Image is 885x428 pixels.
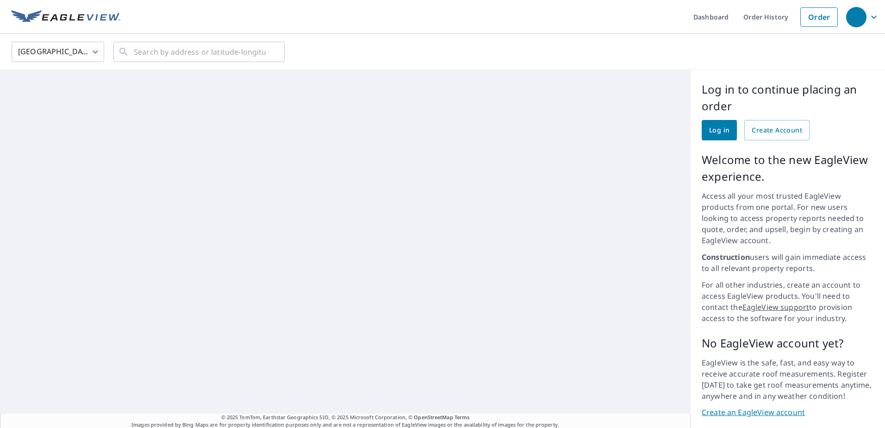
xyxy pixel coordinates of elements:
p: Welcome to the new EagleView experience. [702,151,874,185]
a: Log in [702,120,737,140]
img: EV Logo [11,10,120,24]
div: [GEOGRAPHIC_DATA] [12,39,104,65]
p: Access all your most trusted EagleView products from one portal. For new users looking to access ... [702,190,874,246]
p: No EagleView account yet? [702,335,874,352]
a: EagleView support [742,302,810,312]
a: OpenStreetMap [414,414,453,421]
span: © 2025 TomTom, Earthstar Geographics SIO, © 2025 Microsoft Corporation, © [221,414,470,422]
a: Create an EagleView account [702,407,874,418]
p: EagleView is the safe, fast, and easy way to receive accurate roof measurements. Register [DATE] ... [702,357,874,402]
a: Create Account [744,120,810,140]
span: Create Account [752,125,802,136]
strong: Construction [702,252,750,262]
span: Log in [709,125,729,136]
a: Order [800,7,838,27]
p: For all other industries, create an account to access EagleView products. You'll need to contact ... [702,279,874,324]
input: Search by address or latitude-longitude [134,39,266,65]
p: Log in to continue placing an order [702,81,874,114]
p: users will gain immediate access to all relevant property reports. [702,252,874,274]
a: Terms [455,414,470,421]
